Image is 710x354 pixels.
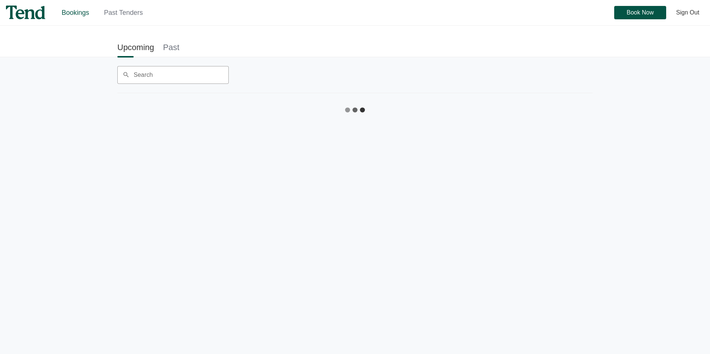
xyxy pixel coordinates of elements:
[104,9,143,16] a: Past Tenders
[117,39,154,56] a: Upcoming
[671,6,704,19] button: Sign Out
[6,6,45,19] img: tend-logo.4d3a83578fb939362e0a58f12f1af3e6.svg
[614,6,666,19] button: Book Now
[62,9,89,16] a: Bookings
[163,39,179,56] a: Past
